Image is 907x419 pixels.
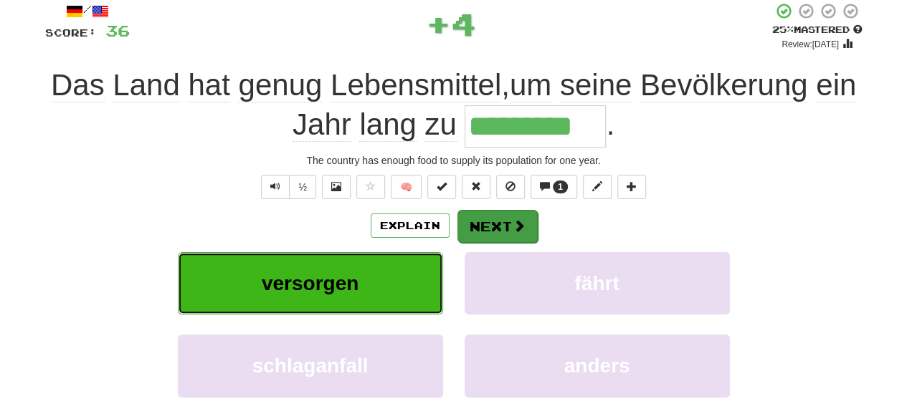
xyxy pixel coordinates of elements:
[51,68,856,142] span: ,
[51,68,105,102] span: Das
[45,153,863,168] div: The country has enough food to supply its population for one year.
[238,68,322,102] span: genug
[252,355,369,377] span: schlaganfall
[772,24,794,35] span: 25 %
[640,68,807,102] span: Bevölkerung
[45,27,97,39] span: Score:
[465,252,730,314] button: fährt
[496,175,525,199] button: Ignore sentence (alt+i)
[617,175,646,199] button: Add to collection (alt+a)
[331,68,501,102] span: Lebensmittel
[289,175,316,199] button: ½
[451,6,476,42] span: 4
[510,68,551,102] span: um
[772,24,863,37] div: Mastered
[462,175,490,199] button: Reset to 0% Mastered (alt+r)
[583,175,612,199] button: Edit sentence (alt+d)
[113,68,179,102] span: Land
[426,2,451,45] span: +
[560,68,632,102] span: seine
[427,175,456,199] button: Set this sentence to 100% Mastered (alt+m)
[45,2,130,20] div: /
[574,272,619,294] span: fährt
[424,107,456,142] span: zu
[293,107,351,142] span: Jahr
[188,68,229,102] span: hat
[564,355,630,377] span: anders
[816,68,856,102] span: ein
[465,334,730,397] button: anders
[391,175,422,199] button: 🧠
[258,175,316,199] div: Text-to-speech controls
[531,175,577,199] button: 1
[261,175,290,199] button: Play sentence audio (ctl+space)
[262,272,358,294] span: versorgen
[782,39,839,49] small: Review: [DATE]
[359,107,416,142] span: lang
[178,252,443,314] button: versorgen
[558,182,563,192] span: 1
[105,21,130,39] span: 36
[457,210,538,243] button: Next
[371,213,450,238] button: Explain
[178,334,443,397] button: schlaganfall
[606,107,614,141] span: .
[322,175,351,199] button: Show image (alt+x)
[356,175,385,199] button: Favorite sentence (alt+f)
